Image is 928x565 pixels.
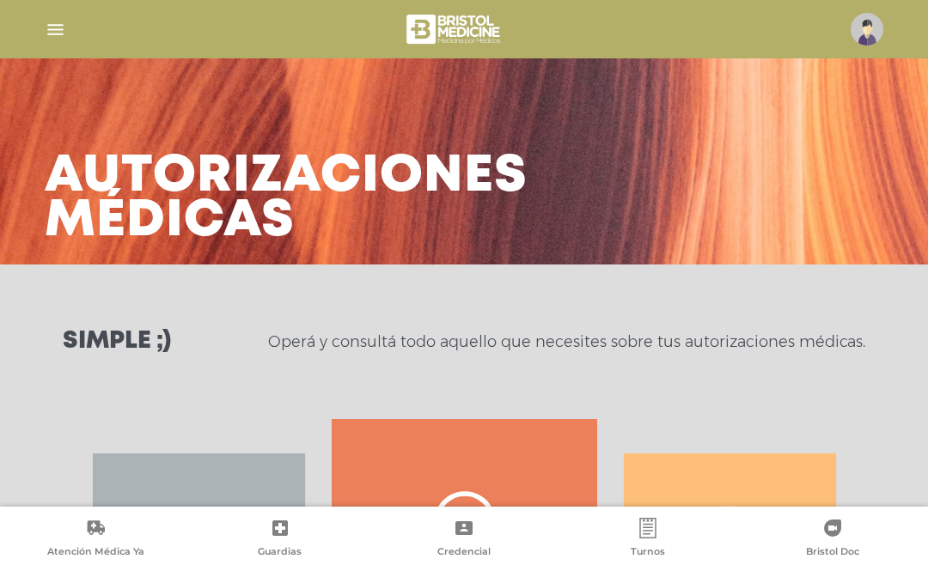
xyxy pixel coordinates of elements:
span: Guardias [258,545,302,561]
a: Atención Médica Ya [3,518,187,562]
p: Operá y consultá todo aquello que necesites sobre tus autorizaciones médicas. [268,331,865,352]
span: Credencial [437,545,491,561]
span: Bristol Doc [806,545,859,561]
span: Turnos [631,545,665,561]
img: profile-placeholder.svg [851,13,883,46]
a: Guardias [187,518,371,562]
img: Cober_menu-lines-white.svg [45,19,66,40]
a: Turnos [556,518,740,562]
h3: Autorizaciones médicas [45,155,528,244]
img: bristol-medicine-blanco.png [404,9,506,50]
a: Credencial [372,518,556,562]
a: Bristol Doc [741,518,925,562]
h3: Simple ;) [63,330,171,354]
span: Atención Médica Ya [47,545,144,561]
